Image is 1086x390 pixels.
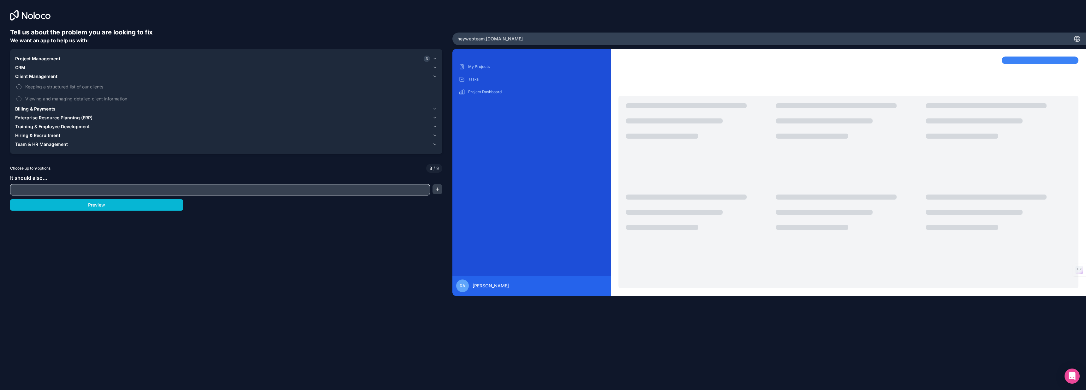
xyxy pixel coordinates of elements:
[15,123,90,130] span: Training & Employee Development
[468,77,605,82] p: Tasks
[15,54,437,63] button: Project Management3
[15,113,437,122] button: Enterprise Resource Planning (ERP)
[15,56,60,62] span: Project Management
[15,105,437,113] button: Billing & Payments
[25,95,436,102] span: Viewing and managing detailed client information
[424,56,430,62] span: 3
[10,37,89,44] span: We want an app to help us with:
[16,96,21,101] button: Viewing and managing detailed client information
[15,141,68,147] span: Team & HR Management
[10,175,47,181] span: It should also...
[433,165,435,171] span: /
[457,36,523,42] span: heywebteam .[DOMAIN_NAME]
[15,122,437,131] button: Training & Employee Development
[15,81,437,105] div: Client Management
[10,28,442,37] h6: Tell us about the problem you are looking to fix
[432,165,439,171] span: 9
[15,132,60,139] span: Hiring & Recruitment
[460,283,465,288] span: DA
[15,73,57,80] span: Client Management
[473,283,509,289] span: [PERSON_NAME]
[429,165,432,171] span: 3
[10,165,51,171] span: Choose up to 9 options
[468,89,605,94] p: Project Dashboard
[15,106,56,112] span: Billing & Payments
[15,64,25,71] span: CRM
[15,63,437,72] button: CRM
[468,64,605,69] p: My Projects
[10,199,183,211] button: Preview
[1065,369,1080,384] div: Open Intercom Messenger
[15,140,437,149] button: Team & HR Management
[16,84,21,89] button: Keeping a structured list of our clients
[15,115,92,121] span: Enterprise Resource Planning (ERP)
[15,72,437,81] button: Client Management
[25,83,436,90] span: Keeping a structured list of our clients
[457,62,606,271] div: scrollable content
[15,131,437,140] button: Hiring & Recruitment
